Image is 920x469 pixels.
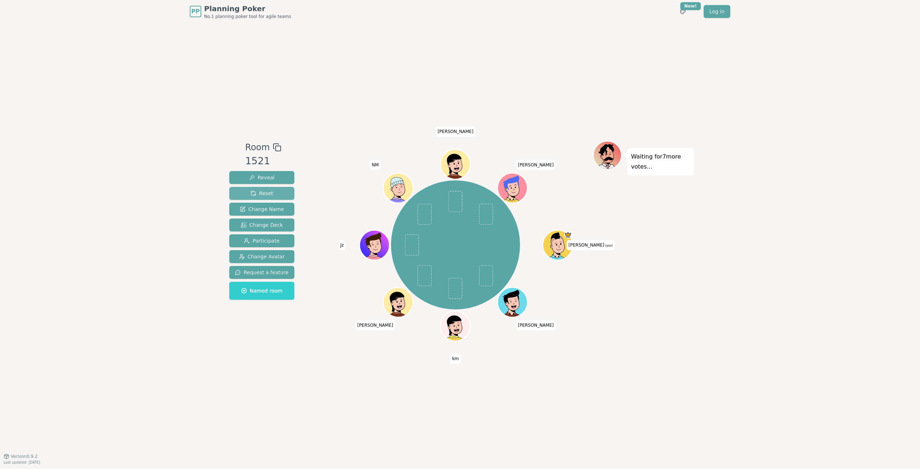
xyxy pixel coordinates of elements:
[241,221,283,229] span: Change Deck
[11,454,38,459] span: Version 0.9.2
[241,287,282,294] span: Named room
[4,460,40,464] span: Last updated: [DATE]
[229,171,294,184] button: Reveal
[680,2,701,10] div: New!
[229,203,294,216] button: Change Name
[604,244,613,247] span: (you)
[239,253,285,260] span: Change Avatar
[191,7,199,16] span: PP
[244,237,280,244] span: Participate
[370,160,380,170] span: Click to change your name
[240,206,284,213] span: Change Name
[235,269,289,276] span: Request a feature
[190,4,291,19] a: PPPlanning PokerNo.1 planning poker tool for agile teams
[516,160,556,170] span: Click to change your name
[249,174,275,181] span: Reveal
[245,154,281,169] div: 1521
[544,231,572,259] button: Click to change your avatar
[704,5,730,18] a: Log in
[355,320,395,330] span: Click to change your name
[450,354,461,364] span: Click to change your name
[229,266,294,279] button: Request a feature
[229,250,294,263] button: Change Avatar
[676,5,689,18] button: New!
[565,231,572,239] span: chris is the host
[229,234,294,247] button: Participate
[567,240,615,250] span: Click to change your name
[245,141,270,154] span: Room
[204,14,291,19] span: No.1 planning poker tool for agile teams
[229,282,294,300] button: Named room
[516,320,556,330] span: Click to change your name
[4,454,38,459] button: Version0.9.2
[229,187,294,200] button: Reset
[250,190,273,197] span: Reset
[631,152,690,172] p: Waiting for 7 more votes...
[339,240,346,250] span: Click to change your name
[204,4,291,14] span: Planning Poker
[436,127,475,137] span: Click to change your name
[229,219,294,231] button: Change Deck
